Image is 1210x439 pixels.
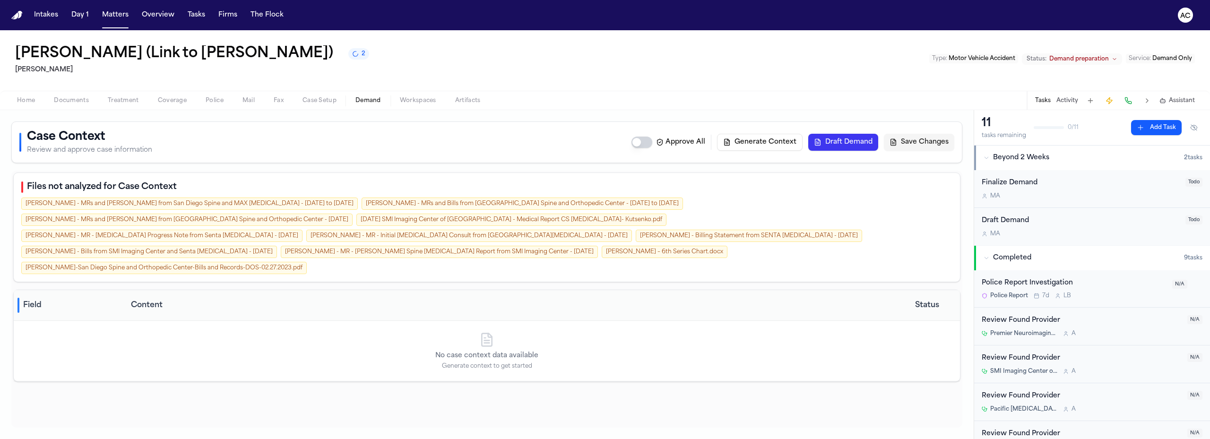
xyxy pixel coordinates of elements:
[455,97,481,104] span: Artifacts
[15,45,333,62] button: Edit matter name
[17,298,123,313] div: Field
[306,230,632,242] div: Senta Neurosurgery Medical Report for Mikhail Kutsenko (03/12/2025)
[990,368,1057,375] span: SMI Imaging Center of [GEOGRAPHIC_DATA], LLC
[929,54,1018,63] button: Edit Type: Motor Vehicle Accident
[1187,315,1202,324] span: N/A
[1126,54,1195,63] button: Edit Service: Demand Only
[1187,391,1202,400] span: N/A
[1185,120,1202,135] button: Hide completed tasks (⌘⇧H)
[990,330,1057,337] span: Premier Neuroimaging Inc.
[21,262,307,274] div: Kutsenko, Mikhail Misha-San Diego Spine and Orthopedic Center-Bills and Records-DOS-02.27.2023.pdf
[1187,429,1202,438] span: N/A
[1042,292,1049,300] span: 7d
[27,129,152,145] h1: Case Context
[1129,56,1151,61] span: Service :
[1072,330,1076,337] span: A
[990,405,1057,413] span: Pacific [MEDICAL_DATA] & Spine Medical Group
[993,253,1031,263] span: Completed
[1184,254,1202,262] span: 9 task s
[990,192,1000,200] span: M A
[11,11,23,20] a: Home
[932,56,947,61] span: Type :
[1184,154,1202,162] span: 2 task s
[68,7,93,24] button: Day 1
[98,7,132,24] a: Matters
[21,230,302,242] div: Senta Neurosurgery Progress Note – Kutsenko, Mikhail (04/09/2025)
[1169,97,1195,104] span: Assistant
[982,315,1182,326] div: Review Found Provider
[281,246,598,258] div: SMI Imaging Center MRI Lumbar Spine Report for Mikhail Kutsenko (03/21/2025)
[400,97,436,104] span: Workspaces
[1027,55,1046,63] span: Status:
[808,134,878,151] button: Draft Demand
[247,7,287,24] button: The Flock
[356,214,666,226] div: 2025.03.21 SMI Imaging Center of San Diego - Medical Report CS MRI- Kutsenko.pdf
[974,208,1210,245] div: Open task: Draft Demand
[982,353,1182,364] div: Review Found Provider
[1185,215,1202,224] span: Todo
[1185,178,1202,187] span: Todo
[982,391,1182,402] div: Review Found Provider
[302,97,337,104] span: Case Setup
[1122,94,1135,107] button: Make a Call
[127,290,894,321] th: Content
[894,290,960,321] th: Status
[21,214,353,226] div: San Diego Spine and Orthopedic Center - Billing and Medical Records (DOS 02/13/2023) for Mikhail ...
[993,153,1049,163] span: Beyond 2 Weeks
[442,362,532,370] p: Generate context to get started
[990,292,1028,300] span: Police Report
[990,230,1000,238] span: M A
[1084,94,1097,107] button: Add Task
[215,7,241,24] button: Firms
[355,97,381,104] span: Demand
[362,198,683,210] div: San Diego Spine and Orthopedic Center – Records & Bills for Mikhail Kutsenko (DOS 3/6/2023)
[974,270,1210,308] div: Open task: Police Report Investigation
[1072,405,1076,413] span: A
[949,56,1015,61] span: Motor Vehicle Accident
[974,308,1210,345] div: Open task: Review Found Provider
[108,97,139,104] span: Treatment
[982,116,1026,131] div: 11
[974,345,1210,383] div: Open task: Review Found Provider
[717,134,803,151] button: Generate Context
[21,198,358,210] div: San Diego Spine and Orthopedic Center – Medical Records & Bills (Kutsenko, Mikhail, DOS: 3/6/2023)
[982,278,1167,289] div: Police Report Investigation
[348,48,369,60] button: 2 active tasks
[1049,55,1109,63] span: Demand preparation
[1068,124,1079,131] span: 0 / 11
[1152,56,1192,61] span: Demand Only
[21,198,952,274] div: Files not analyzed list
[30,7,62,24] button: Intakes
[184,7,209,24] button: Tasks
[1187,353,1202,362] span: N/A
[206,97,224,104] span: Police
[1063,292,1071,300] span: L B
[982,215,1180,226] div: Draft Demand
[636,230,862,242] div: Health Insurance Claim Form – Senta Neurosurgery (Kutsenko, Mikhail)
[1131,120,1182,135] button: Add Task
[656,138,705,147] label: Approve All
[435,351,538,361] p: No case context data available
[884,134,954,151] button: Save Changes
[1022,53,1122,65] button: Change status from Demand preparation
[21,246,277,258] div: SMI Imaging Center - Medical Bill for Mikhail Kutsenko (03/21/2025)
[982,132,1026,139] div: tasks remaining
[1159,97,1195,104] button: Assistant
[11,11,23,20] img: Finch Logo
[27,146,152,155] p: Review and approve case information
[974,383,1210,421] div: Open task: Review Found Provider
[602,246,727,258] div: Mikhail Kutsenko – 6th Series Chart.docx
[1072,368,1076,375] span: A
[138,7,178,24] button: Overview
[15,64,369,76] h2: [PERSON_NAME]
[974,146,1210,170] button: Beyond 2 Weeks2tasks
[362,50,365,58] span: 2
[274,97,284,104] span: Fax
[27,181,177,194] h2: Files not analyzed for Case Context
